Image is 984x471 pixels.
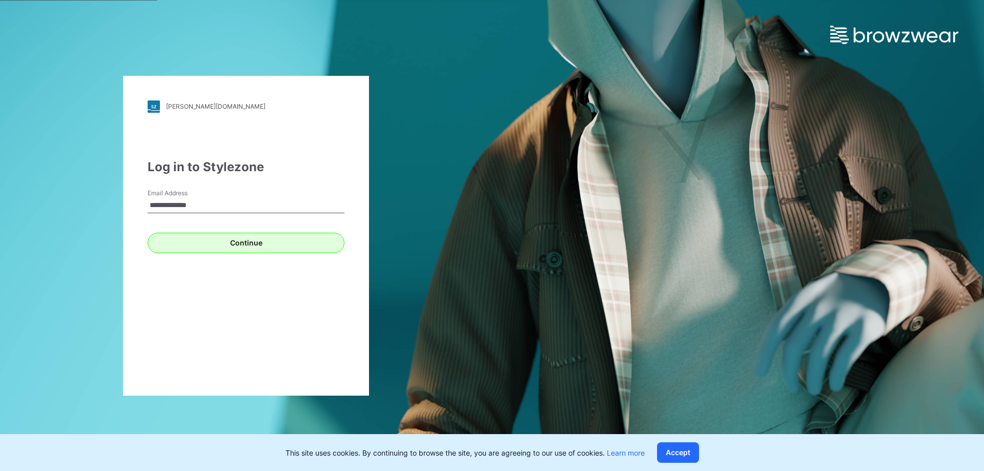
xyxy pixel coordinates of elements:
[148,158,344,176] div: Log in to Stylezone
[148,100,160,113] img: stylezone-logo.562084cfcfab977791bfbf7441f1a819.svg
[657,442,699,463] button: Accept
[830,26,958,44] img: browzwear-logo.e42bd6dac1945053ebaf764b6aa21510.svg
[148,100,344,113] a: [PERSON_NAME][DOMAIN_NAME]
[148,233,344,253] button: Continue
[285,447,645,458] p: This site uses cookies. By continuing to browse the site, you are agreeing to our use of cookies.
[166,103,265,110] div: [PERSON_NAME][DOMAIN_NAME]
[607,448,645,457] a: Learn more
[148,189,219,198] label: Email Address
